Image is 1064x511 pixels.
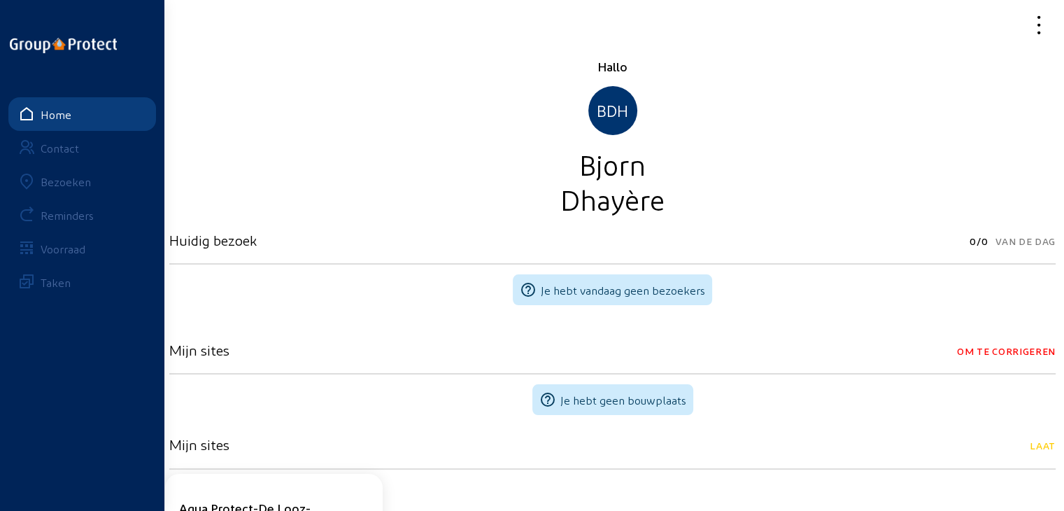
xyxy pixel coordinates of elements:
[169,436,229,453] h3: Mijn sites
[169,342,229,358] h3: Mijn sites
[41,276,71,289] div: Taken
[8,97,156,131] a: Home
[169,181,1056,216] div: Dhayère
[995,232,1056,251] span: Van de dag
[957,342,1056,361] span: Om te corrigeren
[588,86,637,135] div: BDH
[8,232,156,265] a: Voorraad
[1030,436,1056,456] span: Laat
[10,38,117,53] img: logo-oneline.png
[41,175,91,188] div: Bezoeken
[8,131,156,164] a: Contact
[169,58,1056,75] div: Hallo
[970,232,988,251] span: 0/0
[520,281,537,298] mat-icon: help_outline
[41,209,94,222] div: Reminders
[169,146,1056,181] div: Bjorn
[41,242,85,255] div: Voorraad
[560,393,686,407] span: Je hebt geen bouwplaats
[41,108,71,121] div: Home
[539,391,556,408] mat-icon: help_outline
[8,164,156,198] a: Bezoeken
[8,265,156,299] a: Taken
[541,283,705,297] span: Je hebt vandaag geen bezoekers
[41,141,79,155] div: Contact
[8,198,156,232] a: Reminders
[169,232,257,248] h3: Huidig bezoek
